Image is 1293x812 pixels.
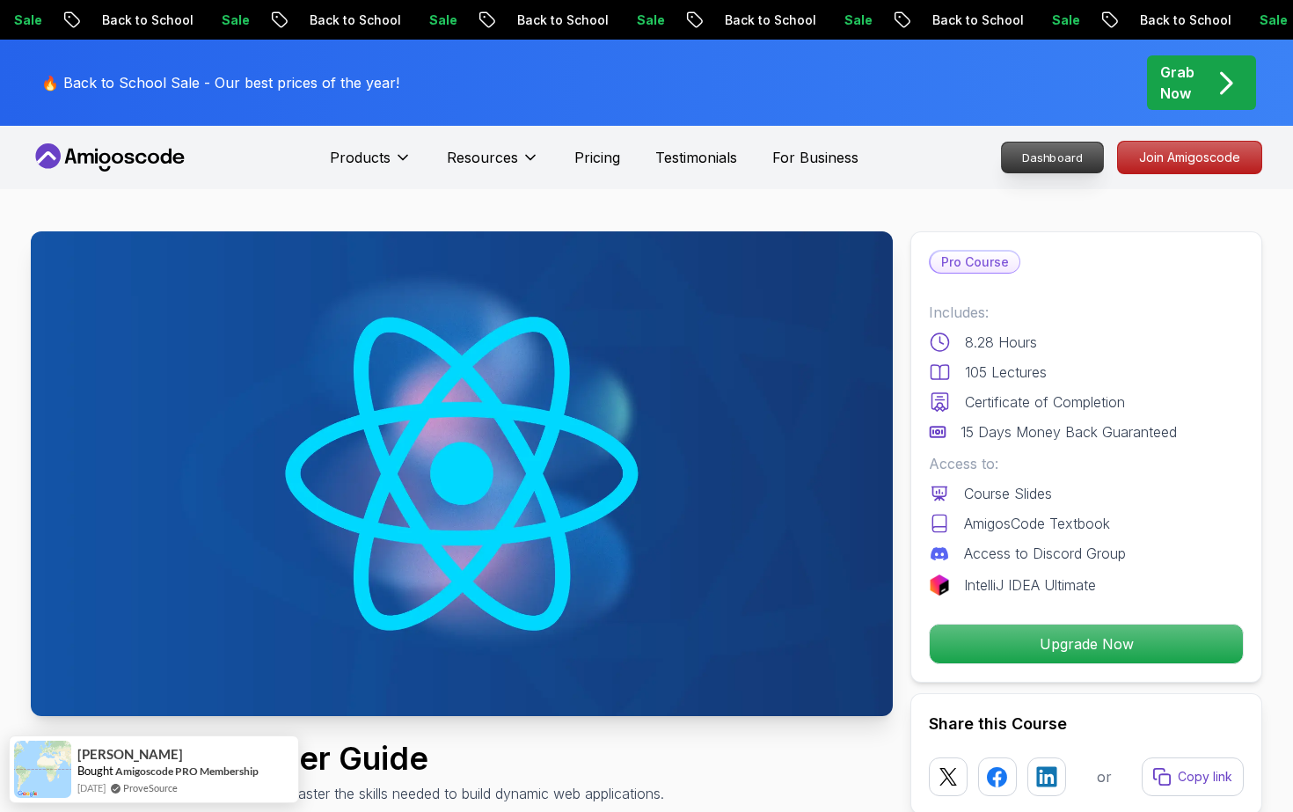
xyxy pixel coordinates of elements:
[77,747,183,762] span: [PERSON_NAME]
[930,625,1243,663] p: Upgrade Now
[929,712,1244,736] h2: Share this Course
[964,543,1126,564] p: Access to Discord Group
[929,624,1244,664] button: Upgrade Now
[964,483,1052,504] p: Course Slides
[31,231,893,716] img: reactjs-developer-guide_thumbnail
[819,11,875,29] p: Sale
[1178,768,1232,786] p: Copy link
[1114,11,1234,29] p: Back to School
[404,11,460,29] p: Sale
[31,741,664,776] h1: React JS Developer Guide
[1160,62,1194,104] p: Grab Now
[41,72,399,93] p: 🔥 Back to School Sale - Our best prices of the year!
[31,783,664,804] p: Learn ReactJS from the ground up and master the skills needed to build dynamic web applications.
[14,741,71,798] img: provesource social proof notification image
[115,764,259,778] a: Amigoscode PRO Membership
[330,147,391,168] p: Products
[961,421,1177,443] p: 15 Days Money Back Guaranteed
[772,147,858,168] a: For Business
[1142,757,1244,796] button: Copy link
[964,574,1096,596] p: IntelliJ IDEA Ultimate
[1234,11,1290,29] p: Sale
[1097,766,1112,787] p: or
[1002,143,1103,172] p: Dashboard
[123,780,178,795] a: ProveSource
[1026,11,1083,29] p: Sale
[965,362,1047,383] p: 105 Lectures
[77,11,196,29] p: Back to School
[77,764,113,778] span: Bought
[929,574,950,596] img: jetbrains logo
[77,780,106,795] span: [DATE]
[907,11,1026,29] p: Back to School
[284,11,404,29] p: Back to School
[699,11,819,29] p: Back to School
[931,252,1019,273] p: Pro Course
[1001,142,1104,173] a: Dashboard
[965,332,1037,353] p: 8.28 Hours
[447,147,539,182] button: Resources
[655,147,737,168] a: Testimonials
[1117,141,1262,174] a: Join Amigoscode
[929,302,1244,323] p: Includes:
[1118,142,1261,173] p: Join Amigoscode
[196,11,252,29] p: Sale
[330,147,412,182] button: Products
[492,11,611,29] p: Back to School
[611,11,668,29] p: Sale
[929,453,1244,474] p: Access to:
[574,147,620,168] a: Pricing
[447,147,518,168] p: Resources
[964,513,1110,534] p: AmigosCode Textbook
[965,391,1125,413] p: Certificate of Completion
